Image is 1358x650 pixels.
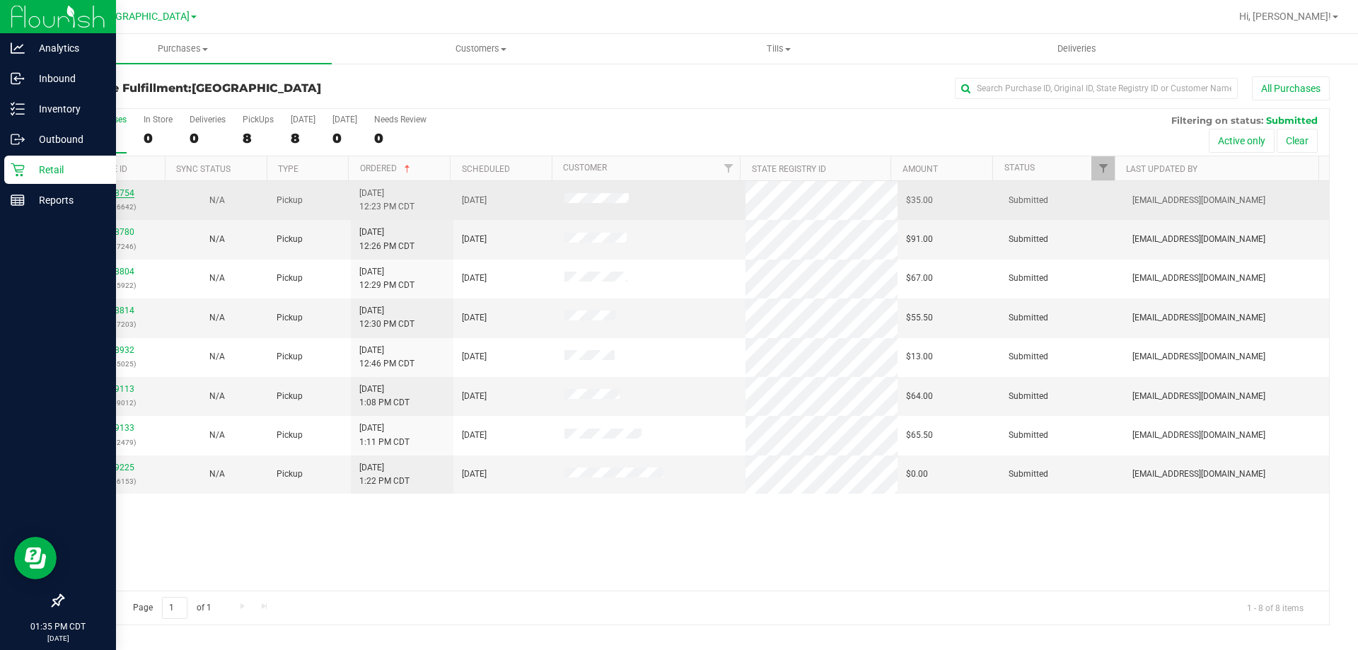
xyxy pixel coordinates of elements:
[359,383,410,410] span: [DATE] 1:08 PM CDT
[277,429,303,442] span: Pickup
[374,115,426,124] div: Needs Review
[209,234,225,244] span: Not Applicable
[209,469,225,479] span: Not Applicable
[1009,390,1048,403] span: Submitted
[95,384,134,394] a: 11989113
[34,34,332,64] a: Purchases
[95,188,134,198] a: 11988754
[11,163,25,177] inline-svg: Retail
[121,597,223,619] span: Page of 1
[277,272,303,285] span: Pickup
[1171,115,1263,126] span: Filtering on status:
[359,226,414,253] span: [DATE] 12:26 PM CDT
[1132,233,1265,246] span: [EMAIL_ADDRESS][DOMAIN_NAME]
[209,430,225,440] span: Not Applicable
[6,620,110,633] p: 01:35 PM CDT
[906,350,933,364] span: $13.00
[332,34,629,64] a: Customers
[190,130,226,146] div: 0
[11,193,25,207] inline-svg: Reports
[277,350,303,364] span: Pickup
[752,164,826,174] a: State Registry ID
[1132,350,1265,364] span: [EMAIL_ADDRESS][DOMAIN_NAME]
[209,273,225,283] span: Not Applicable
[277,311,303,325] span: Pickup
[906,272,933,285] span: $67.00
[906,311,933,325] span: $55.50
[332,42,629,55] span: Customers
[1132,272,1265,285] span: [EMAIL_ADDRESS][DOMAIN_NAME]
[176,164,231,174] a: Sync Status
[144,115,173,124] div: In Store
[1126,164,1197,174] a: Last Updated By
[209,390,225,403] button: N/A
[95,267,134,277] a: 11988804
[359,304,414,331] span: [DATE] 12:30 PM CDT
[11,102,25,116] inline-svg: Inventory
[34,42,332,55] span: Purchases
[332,130,357,146] div: 0
[209,391,225,401] span: Not Applicable
[95,227,134,237] a: 11988780
[1132,194,1265,207] span: [EMAIL_ADDRESS][DOMAIN_NAME]
[192,81,321,95] span: [GEOGRAPHIC_DATA]
[277,233,303,246] span: Pickup
[11,132,25,146] inline-svg: Outbound
[1009,429,1048,442] span: Submitted
[209,272,225,285] button: N/A
[462,272,487,285] span: [DATE]
[243,130,274,146] div: 8
[291,115,315,124] div: [DATE]
[1009,311,1048,325] span: Submitted
[162,597,187,619] input: 1
[906,194,933,207] span: $35.00
[25,70,110,87] p: Inbound
[1009,194,1048,207] span: Submitted
[906,390,933,403] span: $64.00
[1239,11,1331,22] span: Hi, [PERSON_NAME]!
[1009,350,1048,364] span: Submitted
[906,429,933,442] span: $65.50
[291,130,315,146] div: 8
[144,130,173,146] div: 0
[1266,115,1318,126] span: Submitted
[25,131,110,148] p: Outbound
[374,130,426,146] div: 0
[359,461,410,488] span: [DATE] 1:22 PM CDT
[1091,156,1115,180] a: Filter
[955,78,1238,99] input: Search Purchase ID, Original ID, State Registry ID or Customer Name...
[1009,233,1048,246] span: Submitted
[1004,163,1035,173] a: Status
[462,311,487,325] span: [DATE]
[6,633,110,644] p: [DATE]
[277,194,303,207] span: Pickup
[1132,311,1265,325] span: [EMAIL_ADDRESS][DOMAIN_NAME]
[209,429,225,442] button: N/A
[25,100,110,117] p: Inventory
[1009,468,1048,481] span: Submitted
[1132,429,1265,442] span: [EMAIL_ADDRESS][DOMAIN_NAME]
[25,192,110,209] p: Reports
[1132,468,1265,481] span: [EMAIL_ADDRESS][DOMAIN_NAME]
[62,82,484,95] h3: Purchase Fulfillment:
[906,468,928,481] span: $0.00
[25,161,110,178] p: Retail
[716,156,740,180] a: Filter
[277,468,303,481] span: Pickup
[462,429,487,442] span: [DATE]
[1132,390,1265,403] span: [EMAIL_ADDRESS][DOMAIN_NAME]
[903,164,938,174] a: Amount
[630,42,927,55] span: Tills
[1009,272,1048,285] span: Submitted
[95,423,134,433] a: 11989133
[906,233,933,246] span: $91.00
[11,71,25,86] inline-svg: Inbound
[462,468,487,481] span: [DATE]
[209,468,225,481] button: N/A
[209,313,225,323] span: Not Applicable
[462,350,487,364] span: [DATE]
[11,41,25,55] inline-svg: Analytics
[209,352,225,361] span: Not Applicable
[462,194,487,207] span: [DATE]
[93,11,190,23] span: [GEOGRAPHIC_DATA]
